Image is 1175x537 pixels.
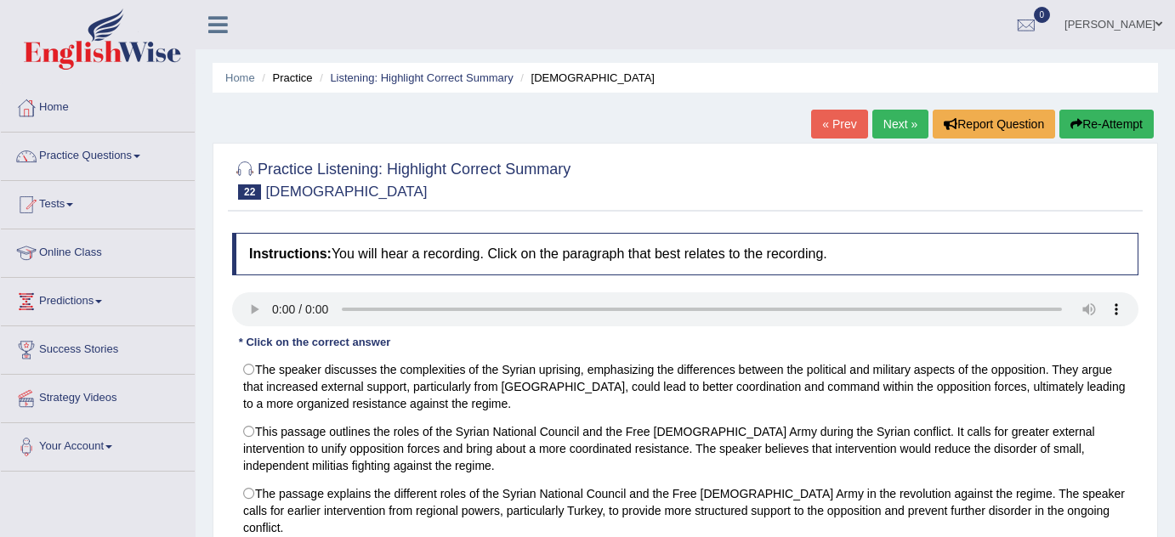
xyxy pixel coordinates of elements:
[811,110,867,138] a: « Prev
[1,423,195,466] a: Your Account
[516,70,655,86] li: [DEMOGRAPHIC_DATA]
[872,110,928,138] a: Next »
[1,326,195,369] a: Success Stories
[1,229,195,272] a: Online Class
[249,246,332,261] b: Instructions:
[1034,7,1051,23] span: 0
[232,335,397,351] div: * Click on the correct answer
[1,181,195,223] a: Tests
[330,71,513,84] a: Listening: Highlight Correct Summary
[1059,110,1154,138] button: Re-Attempt
[265,184,427,200] small: [DEMOGRAPHIC_DATA]
[1,375,195,417] a: Strategy Videos
[238,184,261,200] span: 22
[232,157,570,200] h2: Practice Listening: Highlight Correct Summary
[225,71,255,84] a: Home
[232,233,1138,275] h4: You will hear a recording. Click on the paragraph that best relates to the recording.
[232,355,1138,418] label: The speaker discusses the complexities of the Syrian uprising, emphasizing the differences betwee...
[232,417,1138,480] label: This passage outlines the roles of the Syrian National Council and the Free [DEMOGRAPHIC_DATA] Ar...
[1,278,195,320] a: Predictions
[933,110,1055,138] button: Report Question
[1,84,195,127] a: Home
[258,70,312,86] li: Practice
[1,133,195,175] a: Practice Questions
